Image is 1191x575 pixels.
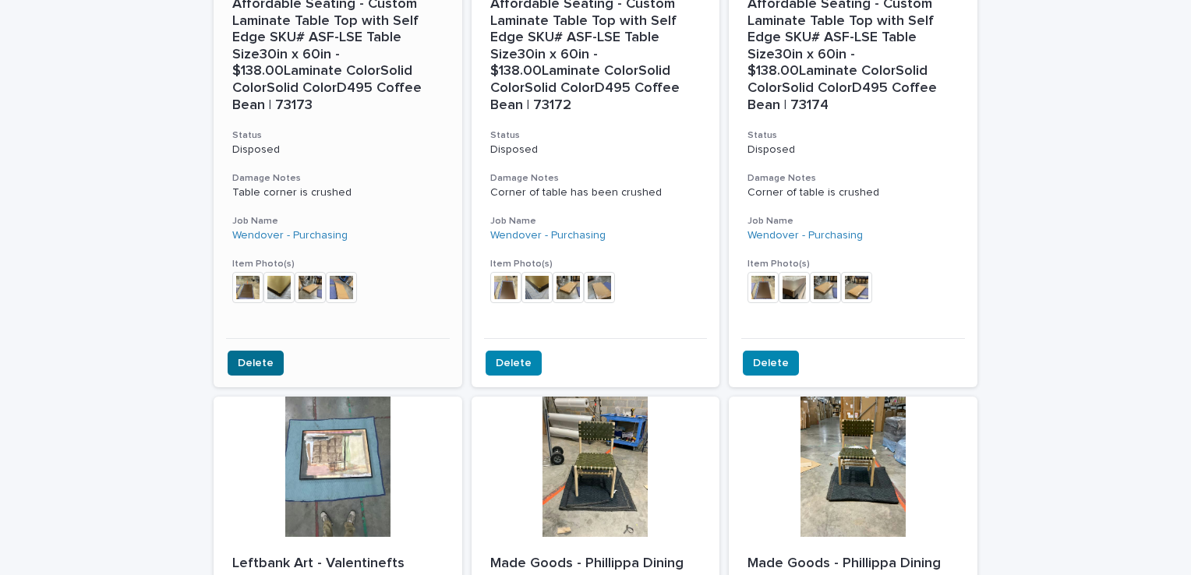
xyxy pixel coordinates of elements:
[490,172,702,185] h3: Damage Notes
[747,172,959,185] h3: Damage Notes
[490,258,702,270] h3: Item Photo(s)
[232,129,444,142] h3: Status
[238,355,274,371] span: Delete
[490,186,702,199] p: Corner of table has been crushed
[747,143,959,157] p: Disposed
[232,143,444,157] p: Disposed
[747,215,959,228] h3: Job Name
[490,143,702,157] p: Disposed
[747,186,959,199] p: Corner of table is crushed
[743,351,799,376] button: Delete
[490,129,702,142] h3: Status
[486,351,542,376] button: Delete
[232,229,348,242] a: Wendover - Purchasing
[747,258,959,270] h3: Item Photo(s)
[496,355,532,371] span: Delete
[228,351,284,376] button: Delete
[232,186,444,199] p: Table corner is crushed
[232,215,444,228] h3: Job Name
[753,355,789,371] span: Delete
[490,229,606,242] a: Wendover - Purchasing
[747,229,863,242] a: Wendover - Purchasing
[490,215,702,228] h3: Job Name
[232,258,444,270] h3: Item Photo(s)
[232,172,444,185] h3: Damage Notes
[747,129,959,142] h3: Status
